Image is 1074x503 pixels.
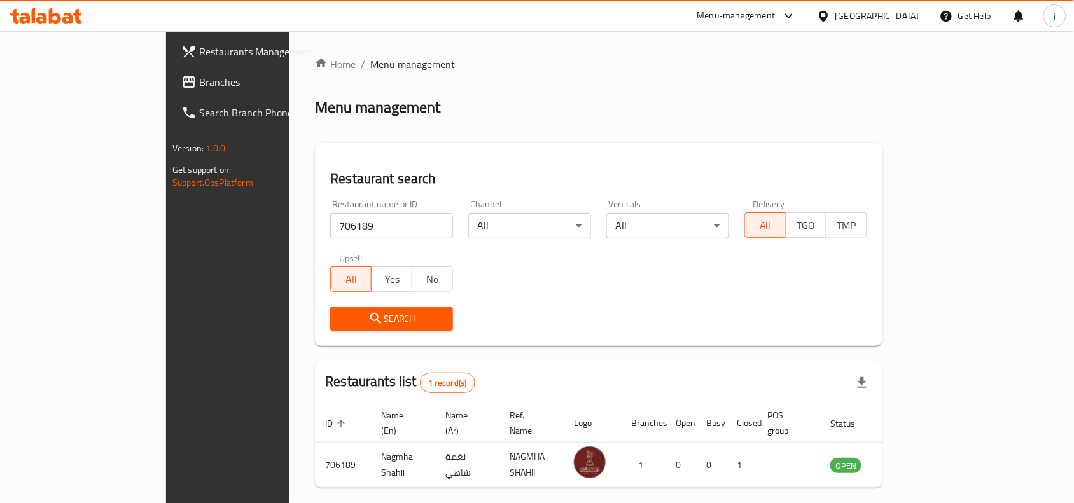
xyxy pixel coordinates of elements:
[339,254,363,263] label: Upsell
[666,404,696,443] th: Open
[420,373,475,393] div: Total records count
[340,311,443,327] span: Search
[727,404,757,443] th: Closed
[826,212,867,238] button: TMP
[791,216,821,235] span: TGO
[830,416,872,431] span: Status
[445,408,484,438] span: Name (Ar)
[510,408,548,438] span: Ref. Name
[785,212,826,238] button: TGO
[381,408,420,438] span: Name (En)
[336,270,366,289] span: All
[499,443,564,488] td: NAGMHA SHAHII
[330,169,867,188] h2: Restaurant search
[199,44,335,59] span: Restaurants Management
[330,213,453,238] input: Search for restaurant name or ID..
[750,216,781,235] span: All
[697,8,776,24] div: Menu-management
[171,36,345,67] a: Restaurants Management
[370,57,455,72] span: Menu management
[199,105,335,120] span: Search Branch Phone
[696,443,727,488] td: 0
[421,377,475,389] span: 1 record(s)
[832,216,862,235] span: TMP
[371,266,412,292] button: Yes
[315,57,882,72] nav: breadcrumb
[606,213,729,238] div: All
[315,97,440,118] h2: Menu management
[412,266,453,292] button: No
[727,443,757,488] td: 1
[315,404,931,488] table: enhanced table
[172,162,231,178] span: Get support on:
[621,443,666,488] td: 1
[621,404,666,443] th: Branches
[371,443,435,488] td: Nagmha Shahii
[325,372,475,393] h2: Restaurants list
[696,404,727,443] th: Busy
[767,408,805,438] span: POS group
[377,270,407,289] span: Yes
[435,443,499,488] td: نغمة شاهي
[830,458,861,473] span: OPEN
[172,140,204,156] span: Version:
[666,443,696,488] td: 0
[835,9,919,23] div: [GEOGRAPHIC_DATA]
[468,213,591,238] div: All
[744,212,786,238] button: All
[325,416,349,431] span: ID
[361,57,365,72] li: /
[172,174,253,191] a: Support.OpsPlatform
[330,307,453,331] button: Search
[847,368,877,398] div: Export file
[564,404,621,443] th: Logo
[330,266,372,292] button: All
[574,446,606,478] img: Nagmha Shahii
[171,67,345,97] a: Branches
[417,270,448,289] span: No
[830,458,861,473] div: OPEN
[753,200,785,209] label: Delivery
[1054,9,1056,23] span: j
[206,140,225,156] span: 1.0.0
[199,74,335,90] span: Branches
[171,97,345,128] a: Search Branch Phone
